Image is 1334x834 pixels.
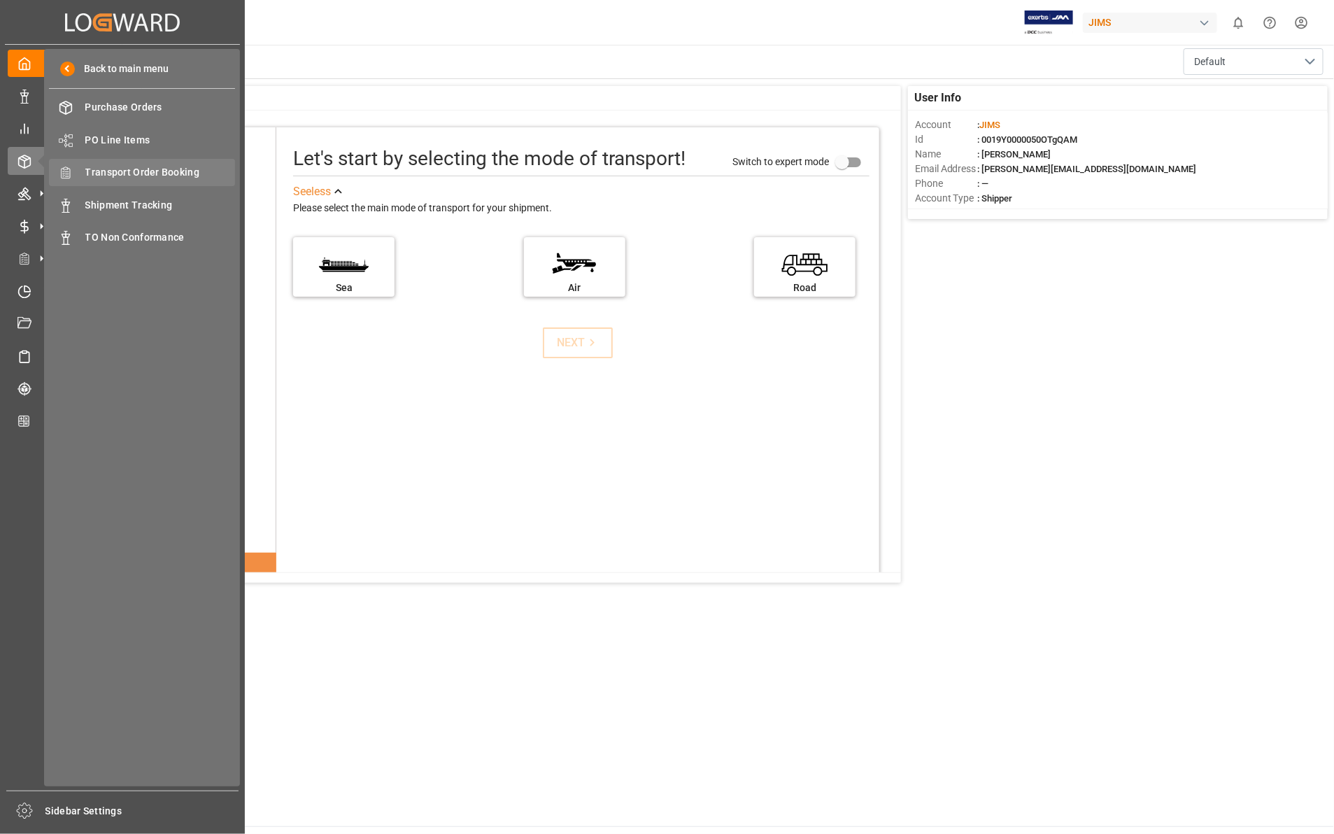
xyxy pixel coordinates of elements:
[49,126,235,153] a: PO Line Items
[49,94,235,121] a: Purchase Orders
[1184,48,1324,75] button: open menu
[1254,7,1286,38] button: Help Center
[1223,7,1254,38] button: show 0 new notifications
[915,176,978,191] span: Phone
[531,281,618,295] div: Air
[49,224,235,251] a: TO Non Conformance
[293,200,870,217] div: Please select the main mode of transport for your shipment.
[761,281,849,295] div: Road
[915,191,978,206] span: Account Type
[85,230,236,245] span: TO Non Conformance
[978,134,1078,145] span: : 0019Y0000050OTgQAM
[293,183,331,200] div: See less
[8,375,237,402] a: Tracking Shipment
[293,144,686,174] div: Let's start by selecting the mode of transport!
[1083,13,1217,33] div: JIMS
[8,342,237,369] a: Sailing Schedules
[49,191,235,218] a: Shipment Tracking
[915,162,978,176] span: Email Address
[8,310,237,337] a: Document Management
[978,193,1013,204] span: : Shipper
[915,132,978,147] span: Id
[915,118,978,132] span: Account
[980,120,1001,130] span: JIMS
[8,407,237,434] a: CO2 Calculator
[557,334,599,351] div: NEXT
[85,133,236,148] span: PO Line Items
[85,100,236,115] span: Purchase Orders
[45,804,239,819] span: Sidebar Settings
[978,164,1197,174] span: : [PERSON_NAME][EMAIL_ADDRESS][DOMAIN_NAME]
[1083,9,1223,36] button: JIMS
[8,277,237,304] a: Timeslot Management V2
[978,149,1051,160] span: : [PERSON_NAME]
[8,115,237,142] a: My Reports
[85,165,236,180] span: Transport Order Booking
[8,50,237,77] a: My Cockpit
[915,90,962,106] span: User Info
[543,327,613,358] button: NEXT
[1025,10,1073,35] img: Exertis%20JAM%20-%20Email%20Logo.jpg_1722504956.jpg
[75,62,169,76] span: Back to main menu
[49,159,235,186] a: Transport Order Booking
[978,120,1001,130] span: :
[978,178,989,189] span: : —
[732,156,829,167] span: Switch to expert mode
[1194,55,1226,69] span: Default
[915,147,978,162] span: Name
[85,198,236,213] span: Shipment Tracking
[8,82,237,109] a: Data Management
[300,281,388,295] div: Sea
